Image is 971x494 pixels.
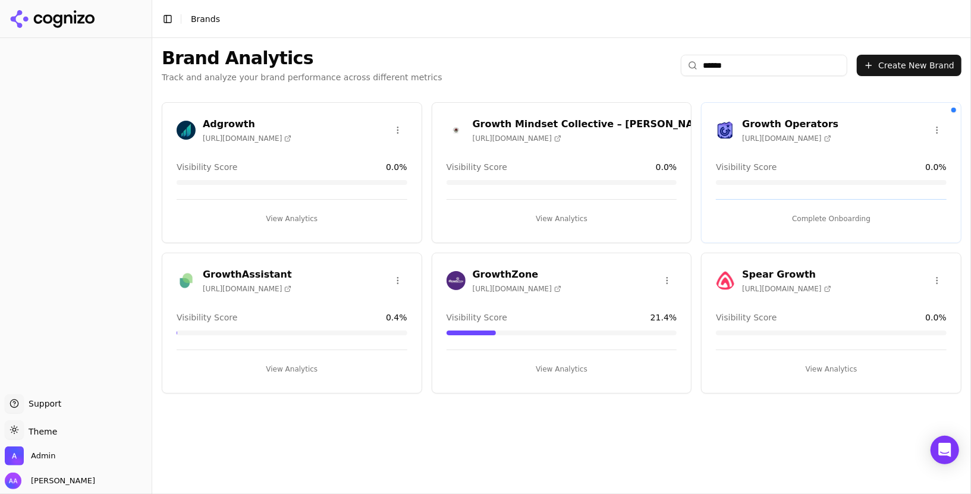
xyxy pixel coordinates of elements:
[177,121,196,140] img: Adgrowth
[473,134,561,143] span: [URL][DOMAIN_NAME]
[716,121,735,140] img: Growth Operators
[5,473,21,489] img: Alp Aysan
[931,436,959,464] div: Open Intercom Messenger
[473,268,561,282] h3: GrowthZone
[447,161,507,173] span: Visibility Score
[177,360,407,379] button: View Analytics
[177,161,237,173] span: Visibility Score
[191,14,220,24] span: Brands
[742,284,831,294] span: [URL][DOMAIN_NAME]
[857,55,961,76] button: Create New Brand
[191,13,220,25] nav: breadcrumb
[716,271,735,290] img: Spear Growth
[5,446,24,465] img: Admin
[162,71,442,83] p: Track and analyze your brand performance across different metrics
[162,48,442,69] h1: Brand Analytics
[473,284,561,294] span: [URL][DOMAIN_NAME]
[716,311,777,323] span: Visibility Score
[31,451,55,461] span: Admin
[24,398,61,410] span: Support
[473,117,714,131] h3: Growth Mindset Collective – [PERSON_NAME]
[742,134,831,143] span: [URL][DOMAIN_NAME]
[177,311,237,323] span: Visibility Score
[447,271,466,290] img: GrowthZone
[203,284,291,294] span: [URL][DOMAIN_NAME]
[742,117,838,131] h3: Growth Operators
[716,360,947,379] button: View Analytics
[925,311,947,323] span: 0.0 %
[177,271,196,290] img: GrowthAssistant
[5,473,95,489] button: Open user button
[447,360,677,379] button: View Analytics
[716,209,947,228] button: Complete Onboarding
[203,117,291,131] h3: Adgrowth
[203,134,291,143] span: [URL][DOMAIN_NAME]
[447,311,507,323] span: Visibility Score
[26,476,95,486] span: [PERSON_NAME]
[24,427,57,436] span: Theme
[386,161,407,173] span: 0.0 %
[656,161,677,173] span: 0.0 %
[447,121,466,140] img: Growth Mindset Collective – Jiu Jitsu
[5,446,55,465] button: Open organization switcher
[742,268,831,282] h3: Spear Growth
[386,311,407,323] span: 0.4 %
[925,161,947,173] span: 0.0 %
[716,161,777,173] span: Visibility Score
[651,311,677,323] span: 21.4 %
[203,268,292,282] h3: GrowthAssistant
[447,209,677,228] button: View Analytics
[177,209,407,228] button: View Analytics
